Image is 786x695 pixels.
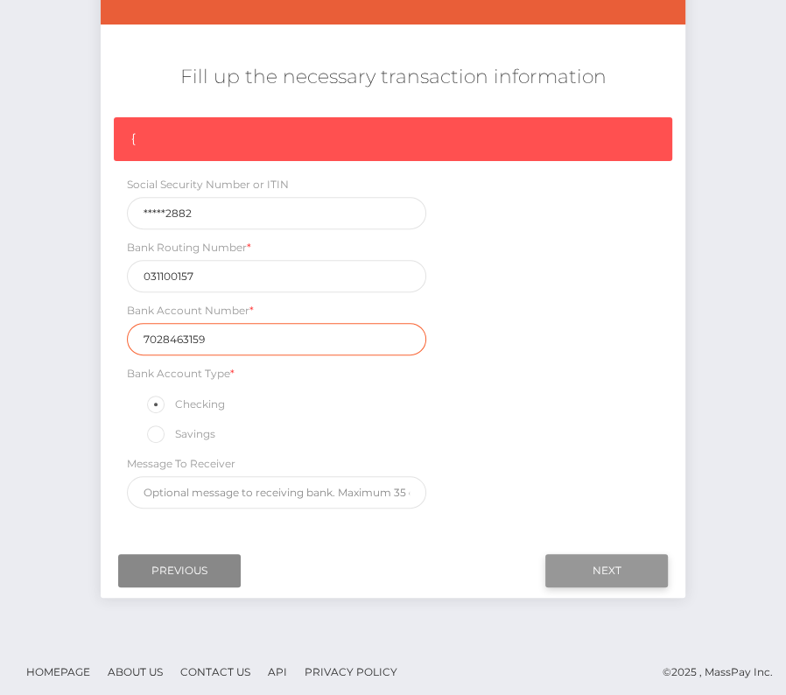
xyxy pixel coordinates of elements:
[101,658,170,685] a: About Us
[127,197,426,229] input: 9 digits
[118,554,241,587] input: Previous
[127,366,235,382] label: Bank Account Type
[261,658,294,685] a: API
[144,393,225,416] label: Checking
[545,554,668,587] input: Next
[131,130,136,146] span: {
[127,456,235,472] label: Message To Receiver
[127,240,251,256] label: Bank Routing Number
[127,177,289,193] label: Social Security Number or ITIN
[114,64,672,91] h5: Fill up the necessary transaction information
[127,323,426,355] input: Only digits
[173,658,257,685] a: Contact Us
[127,476,426,509] input: Optional message to receiving bank. Maximum 35 characters
[127,260,426,292] input: Only 9 digits
[127,303,254,319] label: Bank Account Number
[144,423,215,446] label: Savings
[19,658,97,685] a: Homepage
[298,658,404,685] a: Privacy Policy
